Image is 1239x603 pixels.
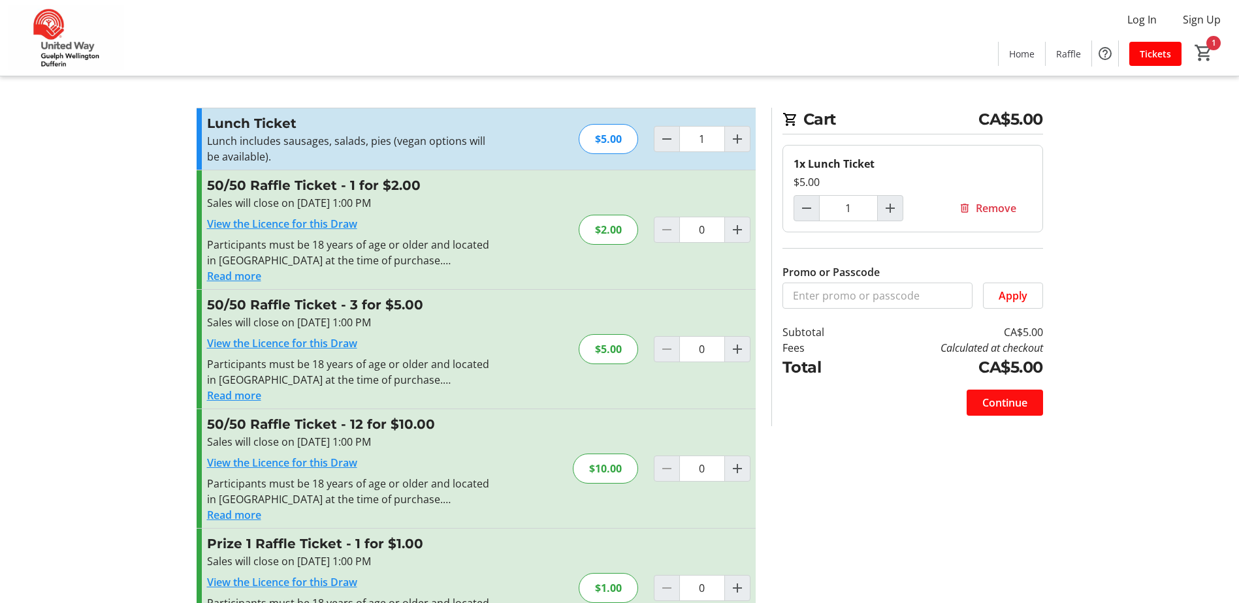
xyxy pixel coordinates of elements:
[207,356,492,388] div: Participants must be 18 years of age or older and located in [GEOGRAPHIC_DATA] at the time of pur...
[207,456,357,470] a: View the Licence for this Draw
[207,133,492,164] p: Lunch includes sausages, salads, pies (vegan options will be available).
[782,108,1043,134] h2: Cart
[858,340,1042,356] td: Calculated at checkout
[1056,47,1081,61] span: Raffle
[679,336,725,362] input: 50/50 Raffle Ticket Quantity
[725,337,750,362] button: Increment by one
[207,114,492,133] h3: Lunch Ticket
[1183,12,1221,27] span: Sign Up
[207,507,261,523] button: Read more
[858,356,1042,379] td: CA$5.00
[579,215,638,245] div: $2.00
[878,196,903,221] button: Increment by one
[782,324,858,340] td: Subtotal
[999,288,1027,303] span: Apply
[573,454,638,484] div: $10.00
[207,388,261,403] button: Read more
[679,456,725,482] input: 50/50 Raffle Ticket Quantity
[579,334,638,364] div: $5.00
[782,283,973,309] input: Enter promo or passcode
[983,283,1043,309] button: Apply
[725,576,750,600] button: Increment by one
[794,196,819,221] button: Decrement by one
[1127,12,1157,27] span: Log In
[943,195,1032,221] button: Remove
[207,414,492,434] h3: 50/50 Raffle Ticket - 12 for $10.00
[782,356,858,379] td: Total
[207,315,492,330] div: Sales will close on [DATE] 1:00 PM
[794,174,1032,190] div: $5.00
[782,264,880,280] label: Promo or Passcode
[207,434,492,450] div: Sales will close on [DATE] 1:00 PM
[579,124,638,154] div: $5.00
[782,340,858,356] td: Fees
[725,456,750,481] button: Increment by one
[976,200,1016,216] span: Remove
[1172,9,1231,30] button: Sign Up
[207,195,492,211] div: Sales will close on [DATE] 1:00 PM
[967,390,1043,416] button: Continue
[207,237,492,268] div: Participants must be 18 years of age or older and located in [GEOGRAPHIC_DATA] at the time of pur...
[1009,47,1035,61] span: Home
[1129,42,1182,66] a: Tickets
[207,476,492,507] div: Participants must be 18 years of age or older and located in [GEOGRAPHIC_DATA] at the time of pur...
[725,127,750,151] button: Increment by one
[679,217,725,243] input: 50/50 Raffle Ticket Quantity
[207,268,261,284] button: Read more
[8,5,124,70] img: United Way Guelph Wellington Dufferin's Logo
[207,553,492,569] div: Sales will close on [DATE] 1:00 PM
[207,295,492,315] h3: 50/50 Raffle Ticket - 3 for $5.00
[982,395,1027,410] span: Continue
[1117,9,1167,30] button: Log In
[819,195,878,221] input: Lunch Ticket Quantity
[1092,40,1118,67] button: Help
[207,336,357,350] a: View the Licence for this Draw
[207,176,492,195] h3: 50/50 Raffle Ticket - 1 for $2.00
[858,324,1042,340] td: CA$5.00
[679,126,725,152] input: Lunch Ticket Quantity
[1140,47,1171,61] span: Tickets
[978,108,1043,131] span: CA$5.00
[207,575,357,589] a: View the Licence for this Draw
[207,217,357,231] a: View the Licence for this Draw
[725,217,750,242] button: Increment by one
[1046,42,1091,66] a: Raffle
[679,575,725,601] input: Prize 1 Raffle Ticket Quantity
[1192,41,1215,65] button: Cart
[794,156,1032,172] div: 1x Lunch Ticket
[207,534,492,553] h3: Prize 1 Raffle Ticket - 1 for $1.00
[579,573,638,603] div: $1.00
[654,127,679,151] button: Decrement by one
[999,42,1045,66] a: Home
